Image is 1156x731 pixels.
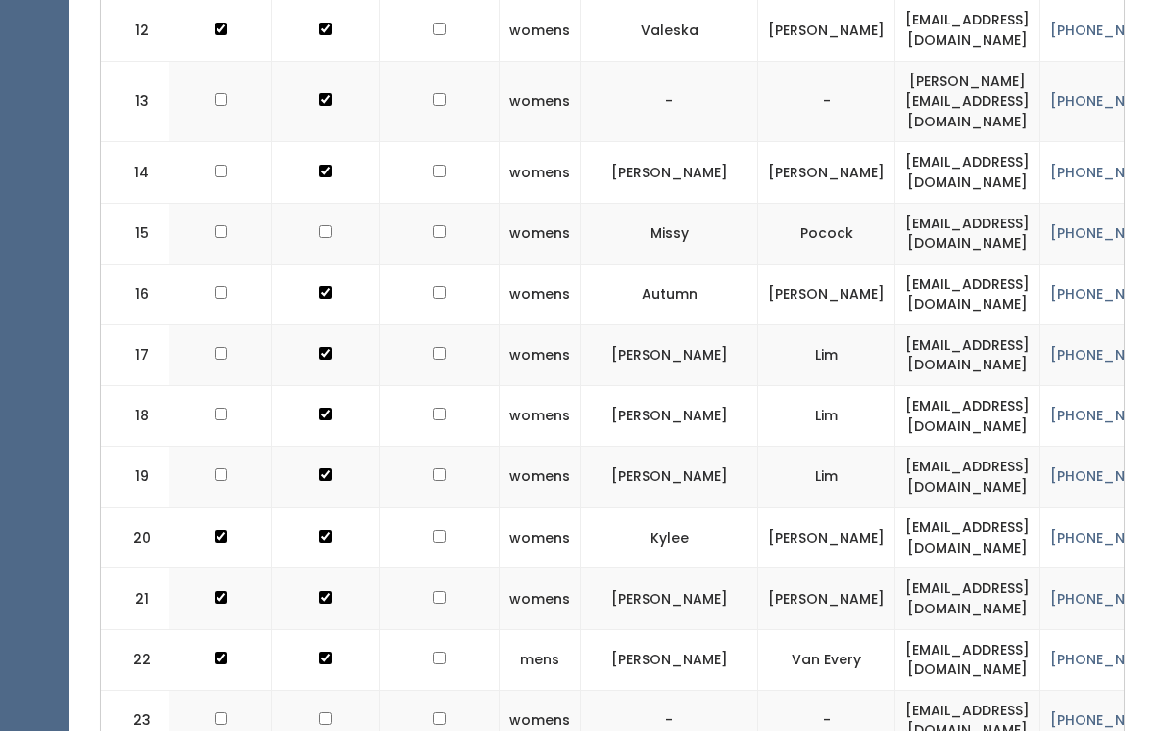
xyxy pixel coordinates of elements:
td: womens [500,386,581,447]
td: Lim [758,325,895,386]
td: Missy [581,204,758,265]
td: womens [500,569,581,630]
td: [PERSON_NAME] [758,265,895,325]
td: womens [500,509,581,569]
td: [PERSON_NAME] [758,569,895,630]
td: 16 [101,265,169,325]
td: [PERSON_NAME] [581,448,758,509]
td: [EMAIL_ADDRESS][DOMAIN_NAME] [895,386,1040,447]
td: 18 [101,386,169,447]
td: [PERSON_NAME] [581,325,758,386]
td: [PERSON_NAME] [758,143,895,204]
td: - [581,62,758,143]
td: 15 [101,204,169,265]
td: 21 [101,569,169,630]
td: Lim [758,386,895,447]
td: 12 [101,1,169,62]
td: [PERSON_NAME] [581,630,758,691]
td: womens [500,143,581,204]
td: womens [500,265,581,325]
td: [EMAIL_ADDRESS][DOMAIN_NAME] [895,204,1040,265]
td: [EMAIL_ADDRESS][DOMAIN_NAME] [895,143,1040,204]
td: Valeska [581,1,758,62]
td: Kylee [581,509,758,569]
td: womens [500,62,581,143]
td: Autumn [581,265,758,325]
td: - [758,62,895,143]
td: [EMAIL_ADDRESS][DOMAIN_NAME] [895,1,1040,62]
td: [EMAIL_ADDRESS][DOMAIN_NAME] [895,509,1040,569]
td: [EMAIL_ADDRESS][DOMAIN_NAME] [895,630,1040,691]
td: [PERSON_NAME] [758,509,895,569]
td: Lim [758,448,895,509]
td: [EMAIL_ADDRESS][DOMAIN_NAME] [895,448,1040,509]
td: [PERSON_NAME][EMAIL_ADDRESS][DOMAIN_NAME] [895,62,1040,143]
td: womens [500,448,581,509]
td: [EMAIL_ADDRESS][DOMAIN_NAME] [895,569,1040,630]
td: [PERSON_NAME] [581,386,758,447]
td: mens [500,630,581,691]
td: [PERSON_NAME] [758,1,895,62]
td: 13 [101,62,169,143]
td: Van Every [758,630,895,691]
td: 17 [101,325,169,386]
td: womens [500,325,581,386]
td: Pocock [758,204,895,265]
td: [EMAIL_ADDRESS][DOMAIN_NAME] [895,325,1040,386]
td: [EMAIL_ADDRESS][DOMAIN_NAME] [895,265,1040,325]
td: [PERSON_NAME] [581,143,758,204]
td: 19 [101,448,169,509]
td: 14 [101,143,169,204]
td: womens [500,204,581,265]
td: 22 [101,630,169,691]
td: 20 [101,509,169,569]
td: [PERSON_NAME] [581,569,758,630]
td: womens [500,1,581,62]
